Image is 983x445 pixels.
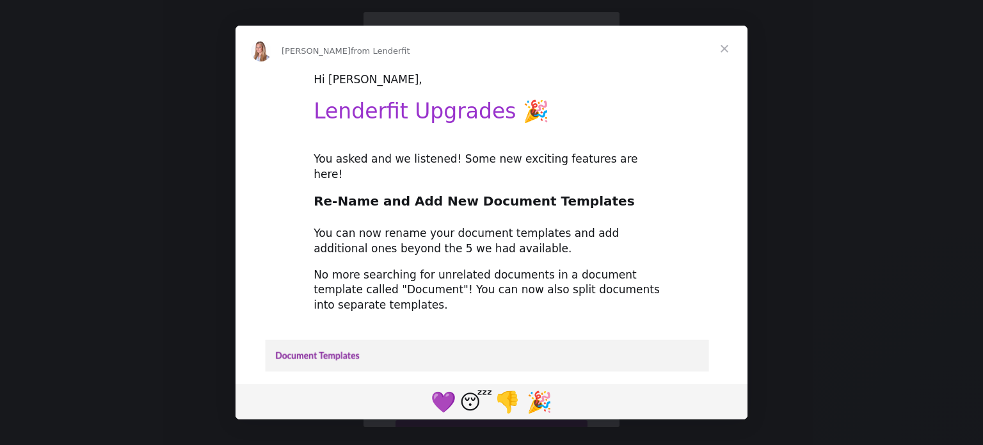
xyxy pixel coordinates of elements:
[351,46,410,56] span: from Lenderfit
[431,390,456,414] span: 💜
[314,99,669,133] h1: Lenderfit Upgrades 🎉
[491,386,523,417] span: 1 reaction
[251,41,271,61] img: Profile image for Allison
[314,72,669,88] div: Hi [PERSON_NAME],
[282,46,351,56] span: [PERSON_NAME]
[495,390,520,414] span: 👎
[527,390,552,414] span: 🎉
[314,226,669,257] div: You can now rename your document templates and add additional ones beyond the 5 we had available.
[460,390,492,414] span: 😴
[460,386,491,417] span: sleeping reaction
[701,26,747,72] span: Close
[314,268,669,313] div: No more searching for unrelated documents in a document template called "Document"! You can now a...
[314,193,669,216] h2: Re-Name and Add New Document Templates
[314,152,669,182] div: You asked and we listened! Some new exciting features are here!
[523,386,555,417] span: tada reaction
[428,386,460,417] span: purple heart reaction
